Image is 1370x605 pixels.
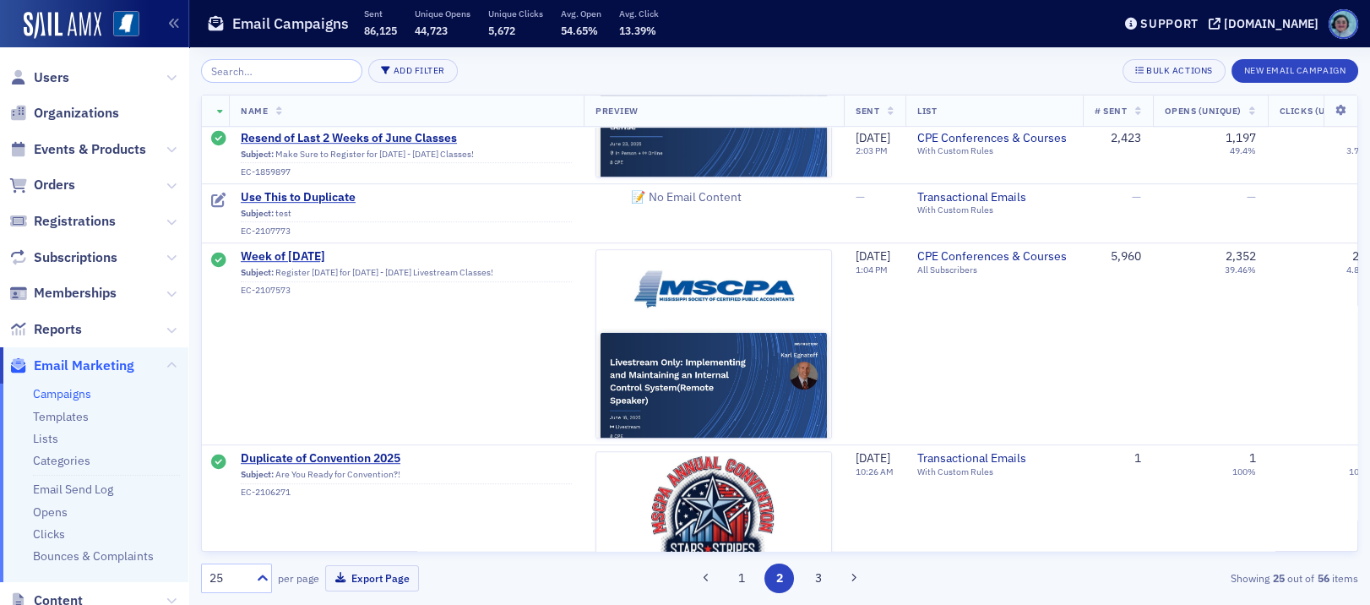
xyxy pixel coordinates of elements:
div: With Custom Rules [917,146,1071,157]
a: Resend of Last 2 Weeks of June Classes [241,131,572,146]
div: 39.46% [1225,264,1256,275]
div: Make Sure to Register for [DATE] - [DATE] Classes! [241,149,572,164]
p: Avg. Open [561,8,601,19]
p: Avg. Click [619,8,659,19]
div: [DOMAIN_NAME] [1224,16,1318,31]
strong: 25 [1269,570,1287,586]
img: SailAMX [24,12,101,39]
div: 5,960 [1095,249,1141,264]
time: 1:04 PM [856,264,888,275]
div: All Subscribers [917,264,1071,275]
span: 📝 [631,189,649,204]
button: [DOMAIN_NAME] [1209,18,1324,30]
img: SailAMX [113,11,139,37]
span: Clicks (Unique) [1280,105,1358,117]
div: 25 [209,570,247,587]
time: 10:26 AM [856,466,894,477]
div: Sent [211,455,226,471]
a: Subscriptions [9,248,117,267]
a: Duplicate of Convention 2025 [241,451,572,466]
div: EC-2106271 [241,487,572,498]
p: Unique Clicks [488,8,543,19]
div: EC-1859897 [241,166,572,177]
span: Opens (Unique) [1165,105,1241,117]
div: Are You Ready for Convention?! [241,469,572,484]
span: 44,723 [415,24,448,37]
span: Subject: [241,149,274,160]
a: Opens [33,504,68,520]
a: Email Send Log [33,482,113,497]
a: Week of [DATE] [241,249,572,264]
span: CPE Conferences & Courses [917,131,1071,146]
span: 86,125 [364,24,397,37]
span: — [856,189,865,204]
div: Draft [211,193,226,210]
h1: Email Campaigns [232,14,349,34]
span: Subject: [241,267,274,278]
strong: 56 [1314,570,1332,586]
a: Clicks [33,526,65,542]
div: EC-2107573 [241,285,572,296]
span: Events & Products [34,140,146,159]
div: 1,197 [1226,131,1256,146]
a: New Email Campaign [1231,62,1358,77]
a: Email Marketing [9,357,134,375]
p: Unique Opens [415,8,470,19]
span: Name [241,105,268,117]
span: Users [34,68,69,87]
div: With Custom Rules [917,466,1071,477]
a: Bounces & Complaints [33,548,154,564]
a: Organizations [9,104,119,123]
span: Organizations [34,104,119,123]
div: Sent [211,131,226,148]
span: [DATE] [856,450,890,466]
span: # Sent [1095,105,1127,117]
a: Users [9,68,69,87]
button: 2 [764,564,794,593]
a: Campaigns [33,386,91,401]
a: Use This to Duplicate [241,190,572,205]
div: 1 [1249,451,1256,466]
span: Subscriptions [34,248,117,267]
button: 3 [803,564,833,593]
a: CPE Conferences & Courses [917,249,1071,264]
a: Events & Products [9,140,146,159]
div: Bulk Actions [1146,66,1212,75]
span: Reports [34,320,82,339]
span: 5,672 [488,24,515,37]
button: Add Filter [368,59,458,83]
div: With Custom Rules [917,204,1071,215]
span: [DATE] [856,248,890,264]
span: List [917,105,937,117]
div: test [241,208,572,223]
a: Lists [33,431,58,446]
a: Transactional Emails [917,451,1071,466]
a: Categories [33,453,90,468]
div: Showing out of items [984,570,1358,586]
div: Support [1140,16,1199,31]
span: — [1132,189,1141,204]
a: Orders [9,176,75,194]
span: Preview [595,105,639,117]
div: 2,352 [1226,249,1256,264]
a: Transactional Emails [917,190,1071,205]
div: EC-2107773 [241,226,572,237]
span: 54.65% [561,24,598,37]
span: Subject: [241,469,274,480]
span: Sent [856,105,879,117]
span: Subject: [241,208,274,219]
button: Bulk Actions [1123,59,1225,83]
span: — [1247,189,1256,204]
a: Reports [9,320,82,339]
a: Memberships [9,284,117,302]
span: Email Marketing [34,357,134,375]
div: 2,423 [1095,131,1141,146]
